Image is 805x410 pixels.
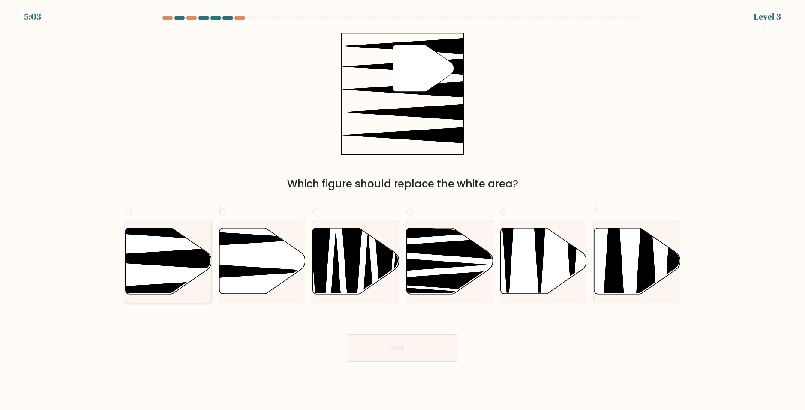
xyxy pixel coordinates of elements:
g: " [393,45,454,92]
span: b. [219,202,229,219]
div: 5:03 [24,10,41,23]
span: e. [500,202,509,219]
div: Which figure should replace the white area? [130,176,675,192]
div: Level 3 [754,10,781,23]
button: Next [347,334,458,362]
span: c. [312,202,321,219]
span: f. [593,202,599,219]
span: d. [406,202,416,219]
span: a. [125,202,135,219]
